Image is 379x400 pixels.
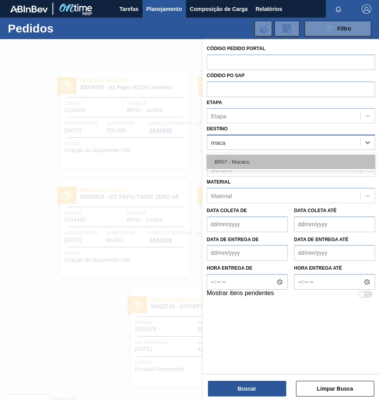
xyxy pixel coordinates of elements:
[146,4,182,14] span: Planejamento
[207,245,288,261] input: dd/mm/yyyy
[362,4,371,14] img: Logout
[254,21,272,36] div: Importar Negociações dos Pedidos
[207,46,265,51] label: Código Pedido Portal
[207,73,245,78] label: Códido PO SAP
[207,100,222,105] label: Etapa
[207,126,227,132] label: Destino
[294,216,375,232] input: dd/mm/yyyy
[274,21,300,36] div: Solicitação de Revisão de Pedidos
[294,263,375,274] label: Hora entrega até
[211,113,226,119] div: Etapa
[305,21,371,36] button: Filtro
[190,4,248,14] span: Composição de Carga
[294,237,348,242] label: Data de Entrega até
[211,192,232,199] div: Material
[207,290,274,299] label: Mostrar itens pendentes
[294,245,375,261] input: dd/mm/yyyy
[207,263,288,274] label: Hora entrega de
[207,216,288,232] input: dd/mm/yyyy
[337,25,351,32] span: Filtro
[294,208,336,213] label: Data coleta até
[119,4,139,14] span: Tarefas
[256,4,282,14] span: Relatórios
[326,4,351,14] button: Notificações
[207,155,375,169] div: BR07 - Macacu
[8,24,109,33] h1: Pedidos
[207,208,247,213] label: Data coleta de
[10,5,48,13] img: TNhmsLtSVTkK8tSr43FrP2fwEKptu5GPRR3wAAAABJRU5ErkJggg==
[207,179,231,185] label: Material
[207,237,259,242] label: Data de Entrega de
[207,153,231,158] label: Carteira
